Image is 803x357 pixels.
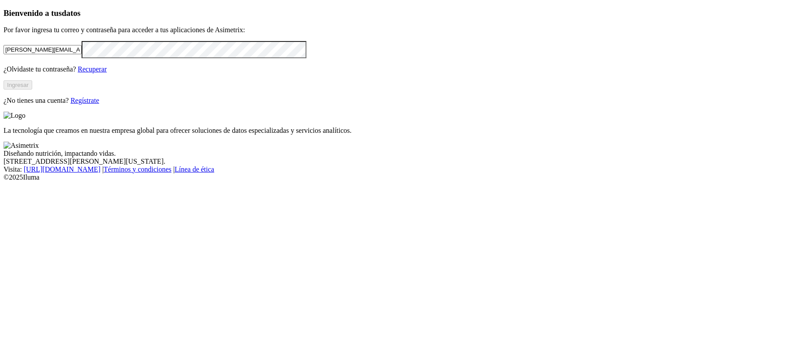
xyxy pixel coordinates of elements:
span: datos [62,8,81,18]
a: Línea de ética [175,165,214,173]
div: Diseñando nutrición, impactando vidas. [4,150,799,158]
img: Asimetrix [4,142,39,150]
p: Por favor ingresa tu correo y contraseña para acceder a tus aplicaciones de Asimetrix: [4,26,799,34]
p: ¿Olvidaste tu contraseña? [4,65,799,73]
p: La tecnología que creamos en nuestra empresa global para ofrecer soluciones de datos especializad... [4,127,799,135]
div: [STREET_ADDRESS][PERSON_NAME][US_STATE]. [4,158,799,165]
p: ¿No tienes una cuenta? [4,97,799,105]
input: Tu correo [4,45,82,54]
h3: Bienvenido a tus [4,8,799,18]
div: Visita : | | [4,165,799,173]
div: © 2025 Iluma [4,173,799,181]
a: Recuperar [78,65,107,73]
a: [URL][DOMAIN_NAME] [24,165,101,173]
a: Términos y condiciones [104,165,172,173]
img: Logo [4,112,26,120]
a: Regístrate [71,97,99,104]
button: Ingresar [4,80,32,90]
